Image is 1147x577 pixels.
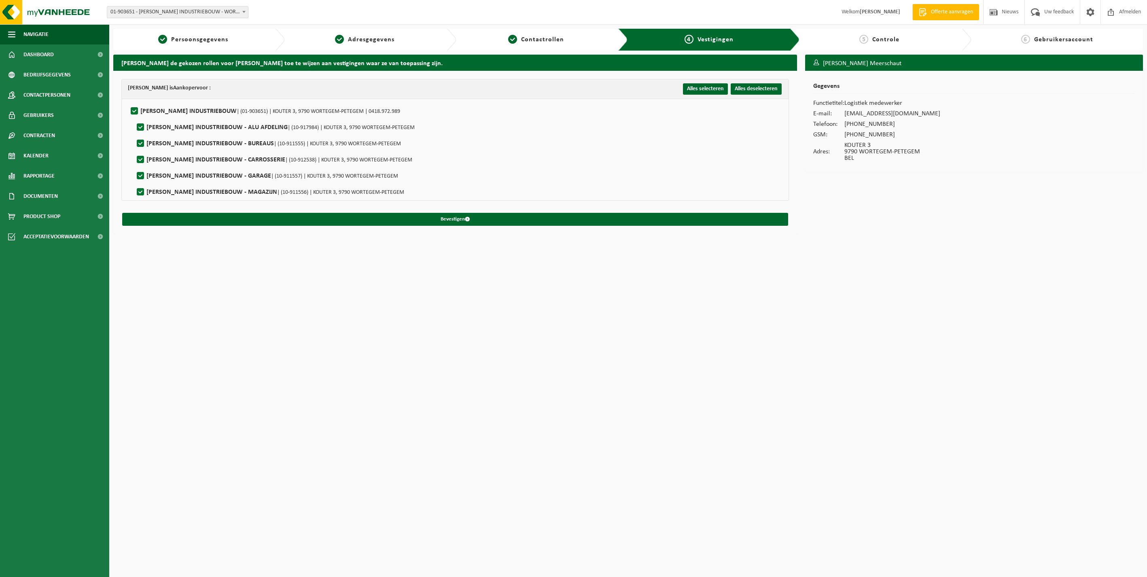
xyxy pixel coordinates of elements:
[731,83,782,95] button: Alles deselecteren
[1034,36,1093,43] span: Gebruikersaccount
[460,35,612,45] a: 3Contactrollen
[813,119,844,129] td: Telefoon:
[685,35,693,44] span: 4
[521,36,564,43] span: Contactrollen
[929,8,975,16] span: Offerte aanvragen
[813,83,1135,94] h2: Gegevens
[23,85,70,105] span: Contactpersonen
[912,4,979,20] a: Offerte aanvragen
[348,36,394,43] span: Adresgegevens
[23,227,89,247] span: Acceptatievoorwaarden
[285,157,412,163] span: | (10-912538) | KOUTER 3, 9790 WORTEGEM-PETEGEM
[844,108,940,119] td: [EMAIL_ADDRESS][DOMAIN_NAME]
[683,83,728,95] button: Alles selecteren
[23,105,54,125] span: Gebruikers
[117,35,269,45] a: 1Persoonsgegevens
[135,121,415,134] label: [PERSON_NAME] INDUSTRIEBOUW - ALU AFDELING
[129,105,400,117] label: [PERSON_NAME] INDUSTRIEBOUW
[23,125,55,146] span: Contracten
[23,206,60,227] span: Product Shop
[859,35,868,44] span: 5
[23,65,71,85] span: Bedrijfsgegevens
[872,36,899,43] span: Controle
[1021,35,1030,44] span: 6
[813,129,844,140] td: GSM:
[288,125,415,131] span: | (10-917984) | KOUTER 3, 9790 WORTEGEM-PETEGEM
[135,138,401,150] label: [PERSON_NAME] INDUSTRIEBOUW - BUREAUS
[277,189,404,195] span: | (10-911556) | KOUTER 3, 9790 WORTEGEM-PETEGEM
[508,35,517,44] span: 3
[335,35,344,44] span: 2
[813,98,844,108] td: Functietitel:
[844,129,940,140] td: [PHONE_NUMBER]
[274,141,401,147] span: | (10-911555) | KOUTER 3, 9790 WORTEGEM-PETEGEM
[271,173,398,179] span: | (10-911557) | KOUTER 3, 9790 WORTEGEM-PETEGEM
[23,186,58,206] span: Documenten
[860,9,900,15] strong: [PERSON_NAME]
[844,119,940,129] td: [PHONE_NUMBER]
[844,140,940,163] td: KOUTER 3 9790 WORTEGEM-PETEGEM BEL
[173,85,197,91] strong: Aankoper
[122,213,788,226] button: Bevestigen
[698,36,734,43] span: Vestigingen
[23,24,49,45] span: Navigatie
[23,146,49,166] span: Kalender
[844,98,940,108] td: Logistiek medewerker
[813,108,844,119] td: E-mail:
[158,35,167,44] span: 1
[135,154,412,166] label: [PERSON_NAME] INDUSTRIEBOUW - CARROSSERIE
[135,186,404,198] label: [PERSON_NAME] INDUSTRIEBOUW - MAGAZIJN
[813,140,844,163] td: Adres:
[113,55,797,70] h2: [PERSON_NAME] de gekozen rollen voor [PERSON_NAME] toe te wijzen aan vestigingen waar ze van toep...
[23,166,55,186] span: Rapportage
[23,45,54,65] span: Dashboard
[135,170,398,182] label: [PERSON_NAME] INDUSTRIEBOUW - GARAGE
[107,6,248,18] span: 01-903651 - WILLY NAESSENS INDUSTRIEBOUW - WORTEGEM-PETEGEM
[237,108,400,115] span: | (01-903651) | KOUTER 3, 9790 WORTEGEM-PETEGEM | 0418.972.989
[128,83,211,93] div: [PERSON_NAME] is voor :
[289,35,440,45] a: 2Adresgegevens
[171,36,228,43] span: Persoonsgegevens
[805,55,1143,72] h3: [PERSON_NAME] Meerschaut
